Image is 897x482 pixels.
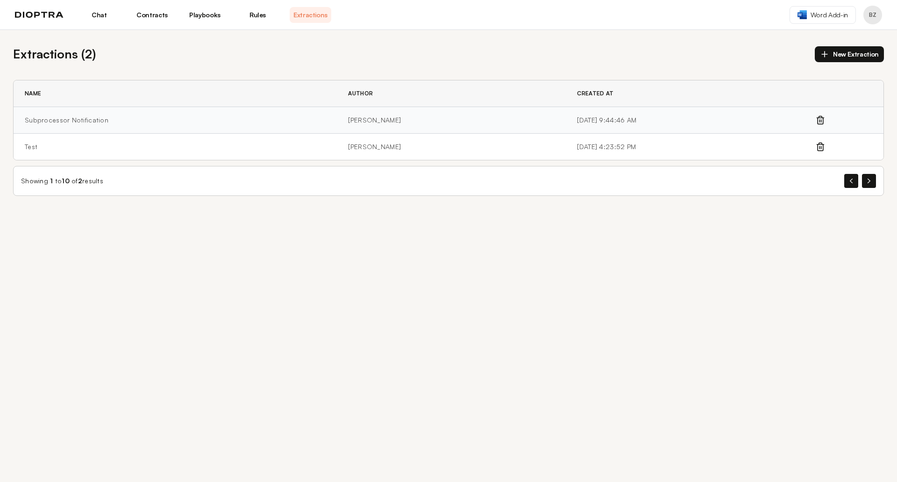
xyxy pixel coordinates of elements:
[811,10,848,20] span: Word Add-in
[14,80,337,107] th: Name
[337,80,566,107] th: Author
[78,7,120,23] a: Chat
[566,80,815,107] th: Created At
[797,10,807,19] img: word
[21,176,103,186] div: Showing to of results
[337,107,566,134] td: [PERSON_NAME]
[863,6,882,24] button: Profile menu
[78,177,82,185] span: 2
[131,7,173,23] a: Contracts
[15,12,64,18] img: logo
[290,7,331,23] a: Extractions
[566,134,815,160] td: [DATE] 4:23:52 PM
[184,7,226,23] a: Playbooks
[13,45,96,63] h2: Extractions ( 2 )
[14,107,337,134] td: Subprocessor Notification
[50,177,53,185] span: 1
[790,6,856,24] a: Word Add-in
[566,107,815,134] td: [DATE] 9:44:46 AM
[237,7,278,23] a: Rules
[337,134,566,160] td: [PERSON_NAME]
[14,134,337,160] td: Test
[862,174,876,188] button: Next
[62,177,70,185] span: 10
[844,174,858,188] button: Previous
[815,46,884,62] button: New Extraction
